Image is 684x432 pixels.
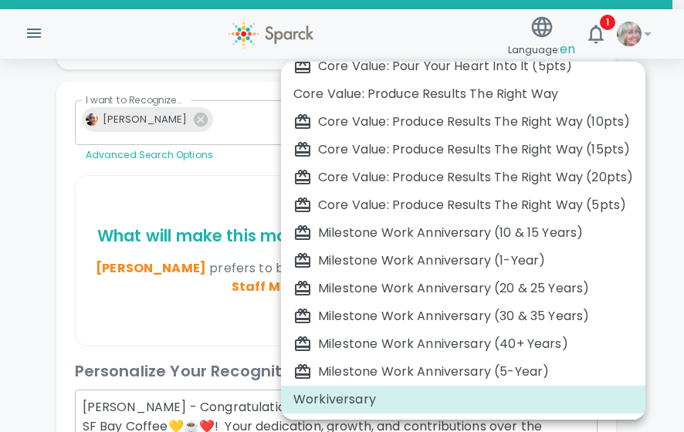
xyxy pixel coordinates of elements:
[293,307,633,326] div: Milestone Work Anniversary (30 & 35 Years)
[293,85,633,103] div: Core Value: Produce Results The Right Way
[293,57,633,76] div: Core Value: Pour Your Heart Into It (5pts)
[293,363,633,381] div: Milestone Work Anniversary (5-Year)
[293,279,633,298] div: Milestone Work Anniversary (20 & 25 Years)
[293,113,633,131] div: Core Value: Produce Results The Right Way (10pts)
[293,335,633,353] div: Milestone Work Anniversary (40+ Years)
[293,390,633,409] div: Workiversary
[293,168,633,187] div: Core Value: Produce Results The Right Way (20pts)
[293,140,633,159] div: Core Value: Produce Results The Right Way (15pts)
[293,251,633,270] div: Milestone Work Anniversary (1-Year)
[293,196,633,214] div: Core Value: Produce Results The Right Way (5pts)
[293,224,633,242] div: Milestone Work Anniversary (10 & 15 Years)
